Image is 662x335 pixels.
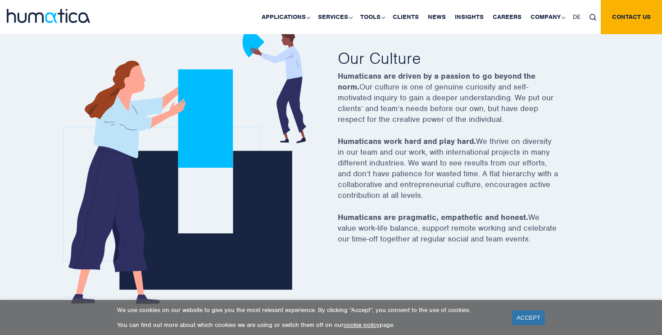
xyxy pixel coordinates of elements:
strong: Humaticans are driven by a passion to go beyond the norm. [338,71,535,92]
img: logo [7,9,90,23]
p: We thrive on diversity in our team and our work, with international projects in many different in... [338,136,581,212]
strong: Humaticans are pragmatic, empathetic and honest. [338,212,528,222]
p: Our culture is one of genuine curiosity and self-motivated inquiry to gain a deeper understanding... [338,71,581,136]
h2: Our Culture [338,48,581,68]
a: cookie policy [344,321,380,329]
a: ACCEPT [512,310,545,325]
p: We use cookies on our website to give you the most relevant experience. By clicking “Accept”, you... [117,306,501,314]
span: DE [573,13,580,21]
img: search_icon [589,14,596,21]
p: We value work-life balance, support remote working and celebrate our time-off together at regular... [338,212,581,255]
strong: Humaticans work hard and play hard. [338,136,476,146]
p: You can find out more about which cookies we are using or switch them off on our page. [117,321,501,329]
img: career_img2 [63,27,306,304]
